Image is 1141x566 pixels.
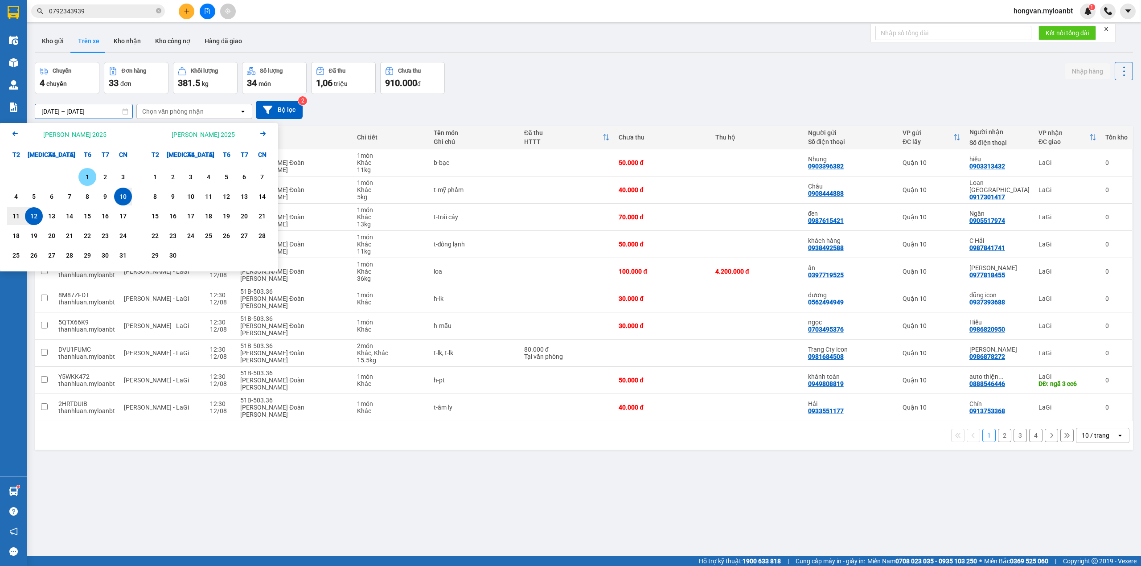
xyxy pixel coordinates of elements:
[329,68,345,74] div: Đã thu
[218,227,235,245] div: Choose Thứ Sáu, tháng 09 26 2025. It's available.
[434,213,515,221] div: t-trái cây
[167,250,179,261] div: 30
[238,172,250,182] div: 6
[247,78,257,88] span: 34
[357,221,425,228] div: 13 kg
[808,210,894,217] div: đen
[114,188,132,205] div: Selected start date. Chủ Nhật, tháng 08 10 2025. It's available.
[253,146,271,164] div: CN
[99,191,111,202] div: 9
[240,213,348,228] div: [PERSON_NAME] Đoàn [PERSON_NAME]
[240,129,348,136] div: Xe
[434,268,515,275] div: loa
[164,146,182,164] div: [MEDICAL_DATA]
[96,168,114,186] div: Choose Thứ Bảy, tháng 08 2 2025. It's available.
[182,207,200,225] div: Choose Thứ Tư, tháng 09 17 2025. It's available.
[45,191,58,202] div: 6
[200,168,218,186] div: Choose Thứ Năm, tháng 09 4 2025. It's available.
[808,244,844,251] div: 0938492588
[78,207,96,225] div: Choose Thứ Sáu, tháng 08 15 2025. It's available.
[898,126,965,149] th: Toggle SortBy
[253,207,271,225] div: Choose Chủ Nhật, tháng 09 21 2025. It's available.
[220,191,233,202] div: 12
[178,78,200,88] span: 381.5
[164,168,182,186] div: Choose Thứ Ba, tháng 09 2 2025. It's available.
[357,248,425,255] div: 11 kg
[357,166,425,173] div: 11 kg
[185,191,197,202] div: 10
[1065,63,1110,79] button: Nhập hàng
[1120,4,1136,19] button: caret-down
[398,68,421,74] div: Chưa thu
[167,172,179,182] div: 2
[164,188,182,205] div: Choose Thứ Ba, tháng 09 9 2025. It's available.
[334,80,348,87] span: triệu
[260,68,283,74] div: Số lượng
[7,188,25,205] div: Choose Thứ Hai, tháng 08 4 2025. It's available.
[235,188,253,205] div: Choose Thứ Bảy, tháng 09 13 2025. It's available.
[220,211,233,221] div: 19
[875,26,1031,40] input: Nhập số tổng đài
[185,230,197,241] div: 24
[99,230,111,241] div: 23
[99,172,111,182] div: 2
[357,241,425,248] div: Khác
[182,188,200,205] div: Choose Thứ Tư, tháng 09 10 2025. It's available.
[1089,4,1095,10] sup: 1
[235,146,253,164] div: T7
[808,183,894,190] div: Châu
[148,30,197,52] button: Kho công nợ
[146,207,164,225] div: Choose Thứ Hai, tháng 09 15 2025. It's available.
[218,146,235,164] div: T6
[619,159,706,166] div: 50.000 đ
[903,186,960,193] div: Quận 10
[104,62,168,94] button: Đơn hàng33đơn
[10,128,21,139] svg: Arrow Left
[903,241,960,248] div: Quận 10
[969,139,1030,146] div: Số điện thoại
[149,250,161,261] div: 29
[107,30,148,52] button: Kho nhận
[184,8,190,14] span: plus
[10,191,22,202] div: 4
[81,191,94,202] div: 8
[78,168,96,186] div: Choose Thứ Sáu, tháng 08 1 2025. It's available.
[1084,7,1092,15] img: icon-new-feature
[99,250,111,261] div: 30
[1046,28,1089,38] span: Kết nối tổng đài
[1038,129,1089,136] div: VP nhận
[200,4,215,19] button: file-add
[982,429,996,442] button: 1
[903,159,960,166] div: Quận 10
[173,62,238,94] button: Khối lượng381.5kg
[380,62,445,94] button: Chưa thu910.000đ
[96,246,114,264] div: Choose Thứ Bảy, tháng 08 30 2025. It's available.
[78,188,96,205] div: Choose Thứ Sáu, tháng 08 8 2025. It's available.
[969,163,1005,170] div: 0903313432
[25,207,43,225] div: Selected end date. Thứ Ba, tháng 08 12 2025. It's available.
[185,211,197,221] div: 17
[25,146,43,164] div: [MEDICAL_DATA]
[182,146,200,164] div: T4
[63,250,76,261] div: 28
[357,159,425,166] div: Khác
[434,186,515,193] div: t-mỹ phẩm
[45,211,58,221] div: 13
[1090,4,1093,10] span: 1
[81,230,94,241] div: 22
[185,172,197,182] div: 3
[40,78,45,88] span: 4
[969,128,1030,135] div: Người nhận
[149,191,161,202] div: 8
[114,146,132,164] div: CN
[357,261,425,268] div: 1 món
[434,129,515,136] div: Tên món
[43,188,61,205] div: Choose Thứ Tư, tháng 08 6 2025. It's available.
[78,246,96,264] div: Choose Thứ Sáu, tháng 08 29 2025. It's available.
[357,234,425,241] div: 1 món
[256,101,303,119] button: Bộ lọc
[204,8,210,14] span: file-add
[619,186,706,193] div: 40.000 đ
[167,211,179,221] div: 16
[524,129,603,136] div: Đã thu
